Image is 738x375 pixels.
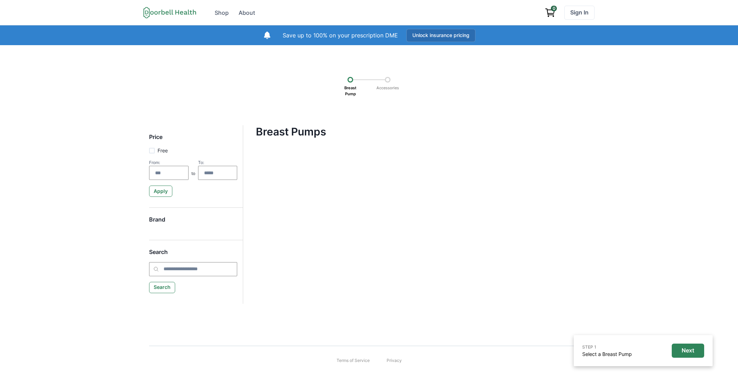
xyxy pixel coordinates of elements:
[256,125,576,138] h4: Breast Pumps
[682,347,694,354] p: Next
[387,357,402,364] a: Privacy
[564,6,595,20] a: Sign In
[149,249,237,262] h5: Search
[210,6,233,20] a: Shop
[374,83,401,93] p: Accessories
[239,8,255,17] div: About
[149,282,175,293] button: Search
[158,147,168,154] p: Free
[191,170,195,180] p: to
[551,6,557,11] span: 0
[542,6,559,20] a: View cart
[283,31,398,40] p: Save up to 100% on your prescription DME
[337,357,370,364] a: Terms of Service
[672,344,704,358] button: Next
[149,134,237,147] h5: Price
[582,351,632,357] a: Select a Breast Pump
[149,160,189,165] div: From:
[342,83,359,99] p: Breast Pump
[215,8,229,17] div: Shop
[149,216,237,229] h5: Brand
[406,29,475,42] button: Unlock insurance pricing
[582,344,632,350] p: STEP 1
[149,186,172,197] button: Apply
[198,160,238,165] div: To:
[234,6,259,20] a: About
